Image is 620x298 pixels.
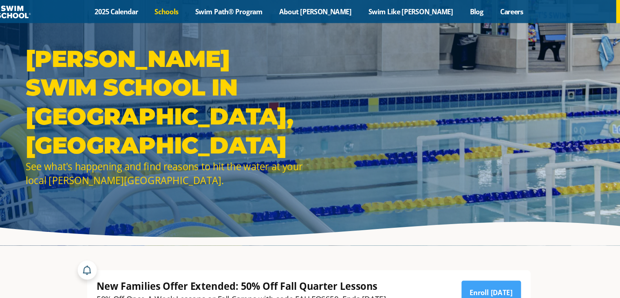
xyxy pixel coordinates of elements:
[130,249,377,260] div: 50% Off Once-A-Week Lessons or Fall Camps with code FALLFOSS50. Ends [DATE].
[353,6,440,14] a: Swim Like [PERSON_NAME]
[172,6,206,14] a: Schools
[465,6,499,14] a: Careers
[440,238,490,259] a: Enroll [DATE]
[592,270,612,290] iframe: Intercom live chat
[70,38,306,136] h1: [PERSON_NAME] Swim School in [GEOGRAPHIC_DATA], [GEOGRAPHIC_DATA]
[278,6,353,14] a: About [PERSON_NAME]
[130,284,404,295] div: Your Fall Swim Journey Begins With A Free Preview Lesson
[70,136,306,159] div: See what's happening and find reasons to hit the water at your local [PERSON_NAME][GEOGRAPHIC_DATA].
[439,6,465,14] a: Blog
[130,238,377,249] div: New Families Offer Extended: 50% Off Fall Quarter Lessons
[4,4,74,16] img: FOSS Swim School Logo
[121,6,172,14] a: 2025 Calendar
[206,6,278,14] a: Swim Path® Program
